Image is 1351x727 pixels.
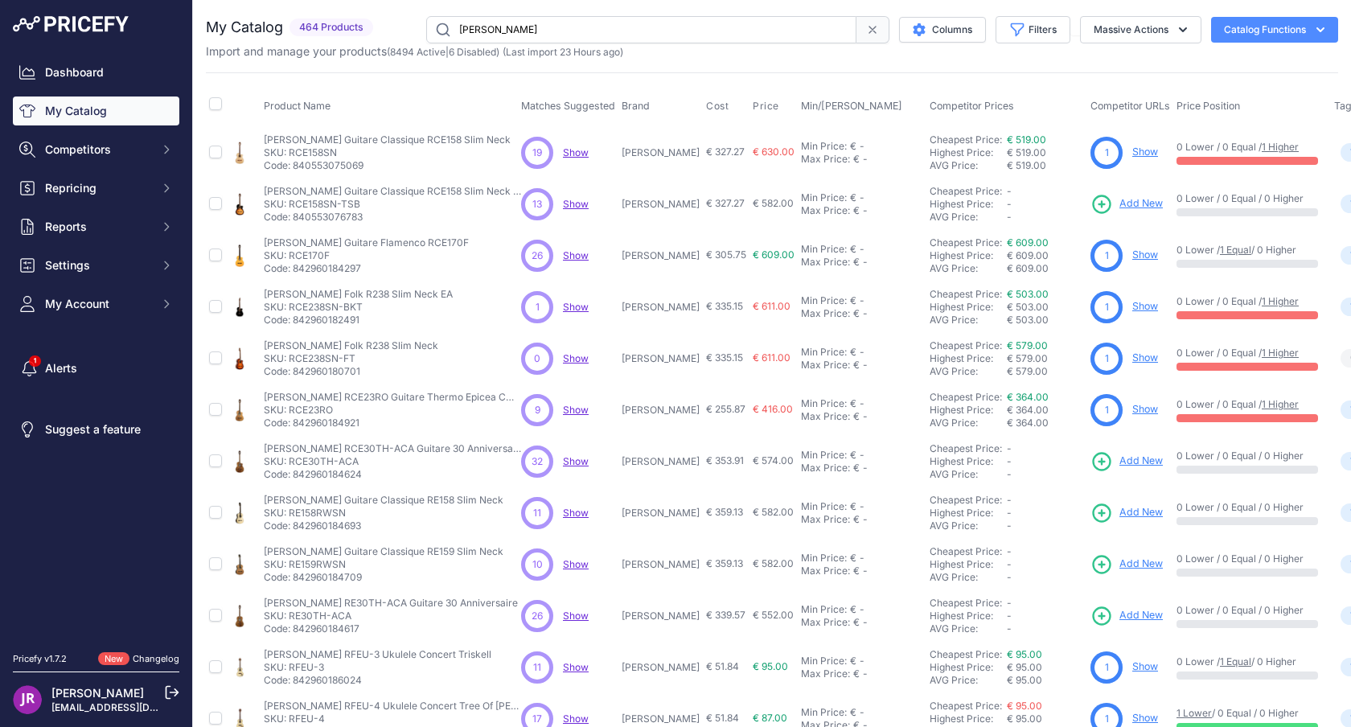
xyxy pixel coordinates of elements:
[1105,146,1109,160] span: 1
[801,603,847,616] div: Min Price:
[45,296,150,312] span: My Account
[801,256,850,269] div: Max Price:
[1119,608,1163,623] span: Add New
[801,616,850,629] div: Max Price:
[860,307,868,320] div: -
[801,153,850,166] div: Max Price:
[753,609,794,621] span: € 552.00
[801,359,850,372] div: Max Price:
[930,507,1007,520] div: Highest Price:
[1220,244,1251,256] a: 1 Equal
[1090,450,1163,473] a: Add New
[1090,553,1163,576] a: Add New
[264,236,469,249] p: [PERSON_NAME] Guitare Flamenco RCE170F
[1090,605,1163,627] a: Add New
[1007,314,1084,327] div: € 503.00
[1007,417,1084,429] div: € 364.00
[930,494,1002,506] a: Cheapest Price:
[264,314,453,327] p: Code: 842960182491
[930,610,1007,622] div: Highest Price:
[1007,236,1049,248] a: € 609.00
[856,500,864,513] div: -
[706,248,746,261] span: € 305.75
[801,243,847,256] div: Min Price:
[264,507,503,520] p: SKU: RE158RWSN
[1007,571,1012,583] span: -
[930,314,1007,327] div: AVG Price:
[622,352,700,365] p: [PERSON_NAME]
[264,404,521,417] p: SKU: RCE23RO
[264,185,521,198] p: [PERSON_NAME] Guitare Classique RCE158 Slim Neck Sunburst
[264,520,503,532] p: Code: 842960184693
[521,100,615,112] span: Matches Suggested
[856,294,864,307] div: -
[856,603,864,616] div: -
[1105,351,1109,366] span: 1
[45,180,150,196] span: Repricing
[622,146,700,159] p: [PERSON_NAME]
[1262,295,1299,307] a: 1 Higher
[850,243,856,256] div: €
[1007,545,1012,557] span: -
[535,403,540,417] span: 9
[850,346,856,359] div: €
[856,397,864,410] div: -
[753,248,795,261] span: € 609.00
[264,198,521,211] p: SKU: RCE158SN-TSB
[899,17,986,43] button: Columns
[390,46,446,58] a: 8494 Active
[753,506,794,518] span: € 582.00
[563,713,589,725] span: Show
[1119,505,1163,520] span: Add New
[1007,507,1012,519] span: -
[753,403,793,415] span: € 416.00
[706,454,744,466] span: € 353.91
[503,46,623,58] span: (Last import 23 Hours ago)
[622,610,700,622] p: [PERSON_NAME]
[1007,404,1049,416] span: € 364.00
[622,507,700,520] p: [PERSON_NAME]
[853,565,860,577] div: €
[264,468,521,481] p: Code: 842960184624
[264,339,438,352] p: [PERSON_NAME] Folk R238 Slim Neck
[563,661,589,673] span: Show
[853,307,860,320] div: €
[801,410,850,423] div: Max Price:
[206,16,283,39] h2: My Catalog
[264,545,503,558] p: [PERSON_NAME] Guitare Classique RE159 Slim Neck
[860,153,868,166] div: -
[51,701,220,713] a: [EMAIL_ADDRESS][DOMAIN_NAME]
[850,449,856,462] div: €
[850,191,856,204] div: €
[1119,557,1163,572] span: Add New
[1262,141,1299,153] a: 1 Higher
[264,301,453,314] p: SKU: RCE238SN-BKT
[622,249,700,262] p: [PERSON_NAME]
[1007,249,1049,261] span: € 609.00
[850,397,856,410] div: €
[801,191,847,204] div: Min Price:
[563,301,589,313] a: Show
[426,16,856,43] input: Search
[706,403,745,415] span: € 255.87
[853,513,860,526] div: €
[856,346,864,359] div: -
[860,410,868,423] div: -
[930,520,1007,532] div: AVG Price:
[1105,248,1109,263] span: 1
[1176,450,1318,462] p: 0 Lower / 0 Equal / 0 Higher
[706,146,745,158] span: € 327.27
[45,257,150,273] span: Settings
[853,410,860,423] div: €
[264,211,521,224] p: Code: 840553076783
[1176,100,1240,112] span: Price Position
[563,404,589,416] a: Show
[264,597,518,610] p: [PERSON_NAME] RE30TH-ACA Guitare 30 Anniversaire
[930,339,1002,351] a: Cheapest Price:
[563,352,589,364] a: Show
[801,449,847,462] div: Min Price:
[1220,655,1251,667] a: 1 Equal
[264,146,511,159] p: SKU: RCE158SN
